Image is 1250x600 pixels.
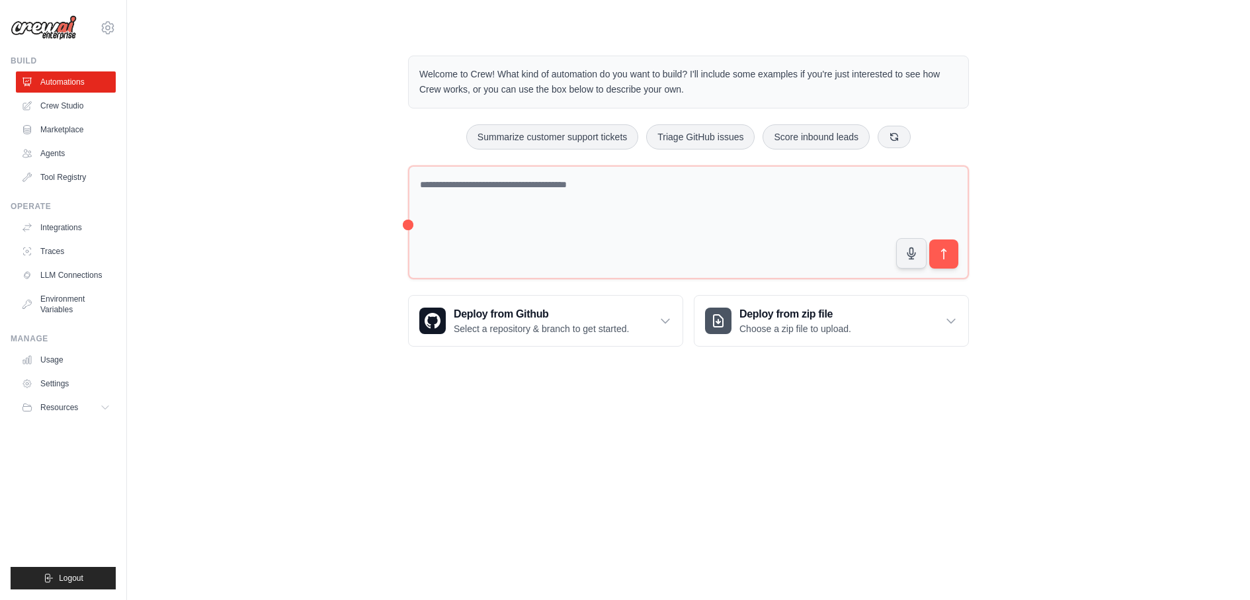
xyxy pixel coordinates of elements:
div: Manage [11,333,116,344]
p: Choose a zip file to upload. [739,322,851,335]
button: Triage GitHub issues [646,124,755,150]
span: Logout [59,573,83,583]
button: Score inbound leads [763,124,870,150]
div: Build [11,56,116,66]
a: LLM Connections [16,265,116,286]
h3: Deploy from Github [454,306,629,322]
div: Operate [11,201,116,212]
h3: Deploy from zip file [739,306,851,322]
p: Select a repository & branch to get started. [454,322,629,335]
img: Logo [11,15,77,40]
button: Summarize customer support tickets [466,124,638,150]
a: Marketplace [16,119,116,140]
a: Integrations [16,217,116,238]
a: Automations [16,71,116,93]
p: Welcome to Crew! What kind of automation do you want to build? I'll include some examples if you'... [419,67,958,97]
button: Logout [11,567,116,589]
a: Crew Studio [16,95,116,116]
button: Resources [16,397,116,418]
span: Resources [40,402,78,413]
a: Traces [16,241,116,262]
a: Tool Registry [16,167,116,188]
a: Environment Variables [16,288,116,320]
a: Settings [16,373,116,394]
a: Agents [16,143,116,164]
a: Usage [16,349,116,370]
